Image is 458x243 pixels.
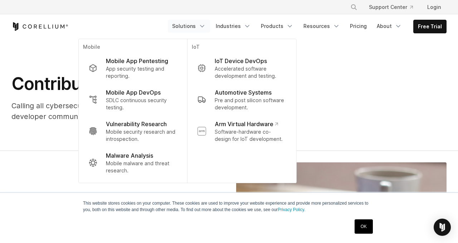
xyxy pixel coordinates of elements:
[83,52,183,84] a: Mobile App Pentesting App security testing and reporting.
[83,43,183,52] p: Mobile
[192,43,292,52] p: IoT
[83,115,183,147] a: Vulnerability Research Mobile security research and introspection.
[106,97,177,111] p: SDLC continuous security testing.
[106,151,153,160] p: Malware Analysis
[106,88,161,97] p: Mobile App DevOps
[168,20,447,33] div: Navigation Menu
[215,97,286,111] p: Pre and post silicon software development.
[106,65,177,80] p: App security testing and reporting.
[299,20,344,33] a: Resources
[434,219,451,236] div: Open Intercom Messenger
[215,128,286,143] p: Software-hardware co-design for IoT development.
[257,20,298,33] a: Products
[355,219,373,234] a: OK
[11,22,68,31] a: Corellium Home
[11,73,314,95] h1: Contributor Program
[372,20,406,33] a: About
[363,1,419,14] a: Support Center
[215,120,278,128] p: Arm Virtual Hardware
[342,1,447,14] div: Navigation Menu
[215,88,272,97] p: Automotive Systems
[106,160,177,174] p: Mobile malware and threat research.
[11,100,314,122] p: Calling all cybersecurity writers! Get paid to create original content for security and developer...
[278,207,305,212] a: Privacy Policy.
[211,20,255,33] a: Industries
[106,128,177,143] p: Mobile security research and introspection.
[83,84,183,115] a: Mobile App DevOps SDLC continuous security testing.
[422,1,447,14] a: Login
[346,20,371,33] a: Pricing
[192,115,292,147] a: Arm Virtual Hardware Software-hardware co-design for IoT development.
[106,120,167,128] p: Vulnerability Research
[192,52,292,84] a: IoT Device DevOps Accelerated software development and testing.
[83,147,183,178] a: Malware Analysis Mobile malware and threat research.
[347,1,360,14] button: Search
[106,57,168,65] p: Mobile App Pentesting
[414,20,446,33] a: Free Trial
[215,65,286,80] p: Accelerated software development and testing.
[192,84,292,115] a: Automotive Systems Pre and post silicon software development.
[215,57,267,65] p: IoT Device DevOps
[168,20,210,33] a: Solutions
[83,200,375,213] p: This website stores cookies on your computer. These cookies are used to improve your website expe...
